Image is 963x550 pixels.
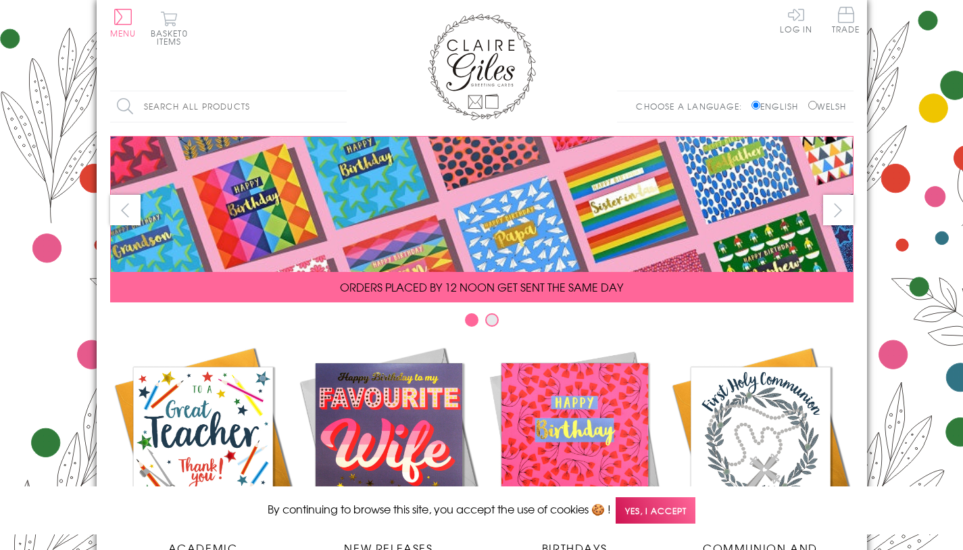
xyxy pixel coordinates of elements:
span: ORDERS PLACED BY 12 NOON GET SENT THE SAME DAY [340,279,623,295]
img: Claire Giles Greetings Cards [428,14,536,120]
a: Log In [780,7,812,33]
span: Menu [110,27,137,39]
a: Trade [832,7,860,36]
label: Welsh [808,100,847,112]
button: Carousel Page 2 [485,313,499,327]
input: Welsh [808,101,817,110]
button: prev [110,195,141,225]
label: English [751,100,805,112]
button: Basket0 items [151,11,188,45]
p: Choose a language: [636,100,749,112]
span: Trade [832,7,860,33]
input: English [751,101,760,110]
span: 0 items [157,27,188,47]
span: Yes, I accept [616,497,695,524]
button: Menu [110,9,137,37]
input: Search [333,91,347,122]
input: Search all products [110,91,347,122]
button: Carousel Page 1 (Current Slide) [465,313,478,327]
button: next [823,195,854,225]
div: Carousel Pagination [110,313,854,334]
